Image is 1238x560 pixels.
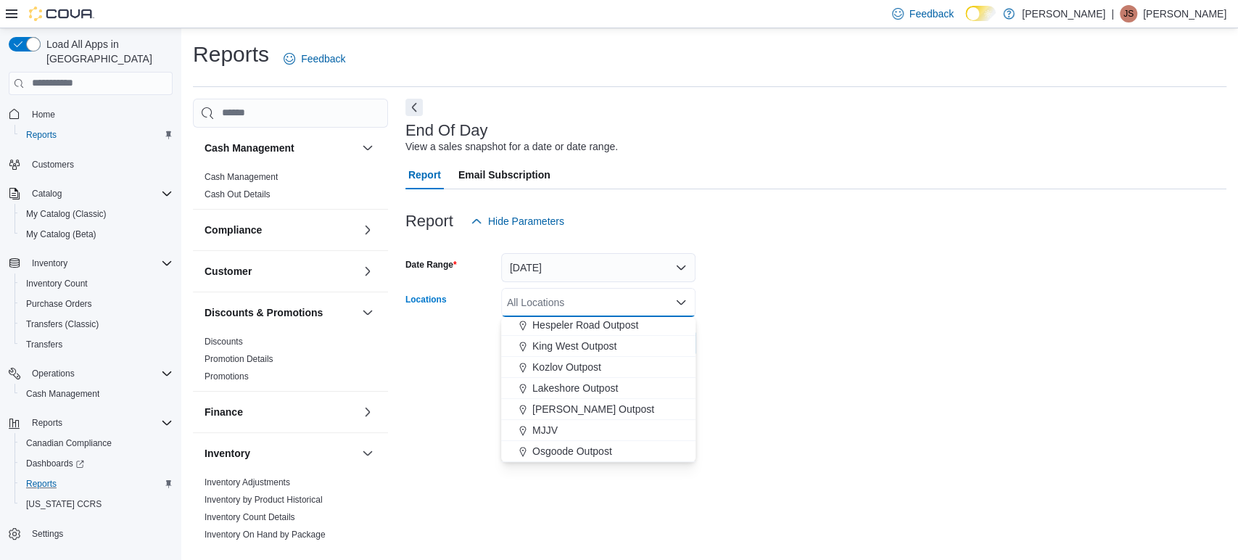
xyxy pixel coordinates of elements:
button: Finance [205,405,356,419]
button: Cash Management [205,141,356,155]
a: Inventory Adjustments [205,477,290,487]
span: Reports [26,414,173,432]
a: [US_STATE] CCRS [20,495,107,513]
a: Promotion Details [205,354,273,364]
span: Operations [32,368,75,379]
a: Purchase Orders [20,295,98,313]
span: Inventory Adjustments [205,477,290,488]
span: Purchase Orders [26,298,92,310]
a: Transfers (Classic) [20,316,104,333]
span: Transfers [26,339,62,350]
button: Cash Management [359,139,376,157]
label: Locations [405,294,447,305]
span: Inventory Count Details [205,511,295,523]
button: Customer [359,263,376,280]
a: Promotions [205,371,249,382]
h3: Cash Management [205,141,294,155]
button: Compliance [205,223,356,237]
button: Inventory [26,255,73,272]
span: Transfers (Classic) [20,316,173,333]
h3: End Of Day [405,122,488,139]
p: [PERSON_NAME] [1022,5,1105,22]
a: Cash Management [205,172,278,182]
span: Purchase Orders [20,295,173,313]
span: My Catalog (Classic) [20,205,173,223]
button: Catalog [26,185,67,202]
a: Inventory Count Details [205,512,295,522]
span: Promotion Details [205,353,273,365]
button: Transfers [15,334,178,355]
a: Cash Management [20,385,105,403]
button: Discounts & Promotions [359,304,376,321]
span: Feedback [301,52,345,66]
a: Inventory On Hand by Package [205,530,326,540]
span: Transfers [20,336,173,353]
span: Inventory [32,258,67,269]
a: Discounts [205,337,243,347]
span: Cash Management [205,171,278,183]
span: Load All Apps in [GEOGRAPHIC_DATA] [41,37,173,66]
span: Customers [26,155,173,173]
span: Discounts [205,336,243,347]
h3: Report [405,213,453,230]
a: Customers [26,156,80,173]
h3: Discounts & Promotions [205,305,323,320]
a: Canadian Compliance [20,435,117,452]
a: Inventory Count [20,275,94,292]
input: Dark Mode [965,6,996,21]
h3: Compliance [205,223,262,237]
a: Inventory by Product Historical [205,495,323,505]
button: Customers [3,154,178,175]
span: Canadian Compliance [20,435,173,452]
button: Next [405,99,423,116]
span: Inventory Count [20,275,173,292]
span: Reports [20,126,173,144]
span: JS [1123,5,1134,22]
a: Settings [26,525,69,543]
a: Dashboards [15,453,178,474]
span: Dashboards [26,458,84,469]
button: [US_STATE] CCRS [15,494,178,514]
a: My Catalog (Classic) [20,205,112,223]
span: Cash Management [26,388,99,400]
label: Date Range [405,259,457,271]
button: Settings [3,523,178,544]
span: My Catalog (Classic) [26,208,107,220]
span: Catalog [32,188,62,199]
button: Catalog [3,184,178,204]
a: Cash Out Details [205,189,271,199]
span: Transfers (Classic) [26,318,99,330]
button: Customer [205,264,356,279]
h1: Reports [193,40,269,69]
span: Inventory On Hand by Package [205,529,326,540]
h3: Finance [205,405,243,419]
button: [DATE] [501,253,696,282]
span: Canadian Compliance [26,437,112,449]
p: | [1111,5,1114,22]
button: Transfers (Classic) [15,314,178,334]
a: Home [26,106,61,123]
div: Discounts & Promotions [193,333,388,391]
span: Cash Out Details [205,189,271,200]
span: Cash Management [20,385,173,403]
span: Hide Parameters [488,214,564,228]
button: Operations [3,363,178,384]
button: Purchase Orders [15,294,178,314]
button: Cash Management [15,384,178,404]
button: Compliance [359,221,376,239]
button: Hide Parameters [465,207,570,236]
span: Email Subscription [458,160,550,189]
span: [US_STATE] CCRS [26,498,102,510]
button: Reports [3,413,178,433]
button: Finance [359,403,376,421]
span: Reports [20,475,173,493]
button: Canadian Compliance [15,433,178,453]
button: Reports [26,414,68,432]
span: Catalog [26,185,173,202]
button: Reports [15,125,178,145]
span: My Catalog (Beta) [20,226,173,243]
div: View a sales snapshot for a date or date range. [405,139,618,155]
a: Dashboards [20,455,90,472]
a: Inventory On Hand by Product [205,547,321,557]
